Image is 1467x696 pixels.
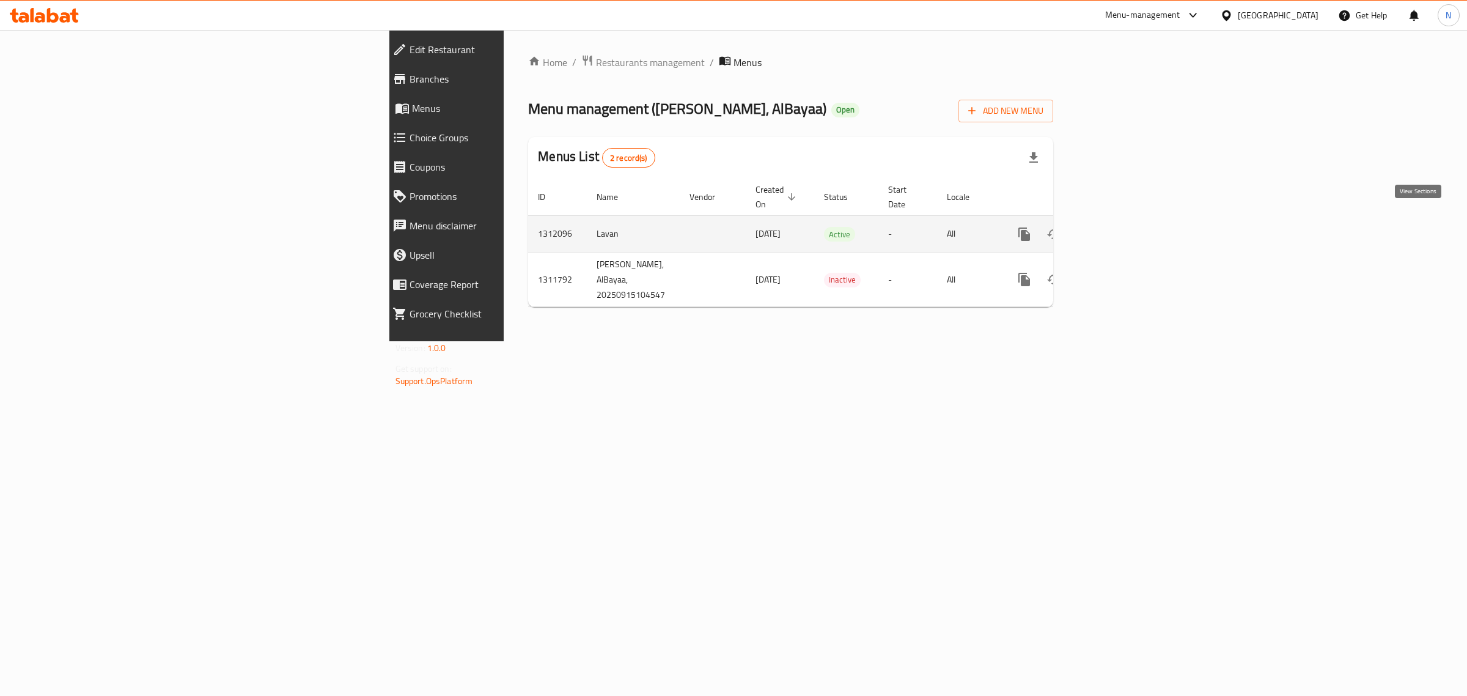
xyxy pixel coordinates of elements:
[410,306,625,321] span: Grocery Checklist
[689,190,731,204] span: Vendor
[1019,143,1048,172] div: Export file
[395,361,452,377] span: Get support on:
[878,215,937,253] td: -
[958,100,1053,122] button: Add New Menu
[1105,8,1180,23] div: Menu-management
[603,152,655,164] span: 2 record(s)
[756,182,800,212] span: Created On
[756,226,781,242] span: [DATE]
[383,182,634,211] a: Promotions
[410,248,625,262] span: Upsell
[410,218,625,233] span: Menu disclaimer
[410,189,625,204] span: Promotions
[427,340,446,356] span: 1.0.0
[410,72,625,86] span: Branches
[878,253,937,306] td: -
[831,103,859,117] div: Open
[947,190,985,204] span: Locale
[581,54,705,70] a: Restaurants management
[937,215,1000,253] td: All
[824,273,861,287] span: Inactive
[383,299,634,328] a: Grocery Checklist
[756,272,781,287] span: [DATE]
[602,148,655,168] div: Total records count
[710,55,714,70] li: /
[937,253,1000,306] td: All
[383,123,634,152] a: Choice Groups
[383,152,634,182] a: Coupons
[410,160,625,174] span: Coupons
[528,179,1137,307] table: enhanced table
[538,190,561,204] span: ID
[1039,220,1068,249] button: Change Status
[410,42,625,57] span: Edit Restaurant
[1010,265,1039,294] button: more
[824,190,864,204] span: Status
[383,211,634,240] a: Menu disclaimer
[733,55,762,70] span: Menus
[1446,9,1451,22] span: N
[888,182,922,212] span: Start Date
[596,55,705,70] span: Restaurants management
[538,147,655,168] h2: Menus List
[831,105,859,115] span: Open
[968,103,1043,119] span: Add New Menu
[395,340,425,356] span: Version:
[412,101,625,116] span: Menus
[383,240,634,270] a: Upsell
[1000,179,1137,216] th: Actions
[824,228,855,242] span: Active
[1238,9,1318,22] div: [GEOGRAPHIC_DATA]
[383,35,634,64] a: Edit Restaurant
[383,94,634,123] a: Menus
[383,270,634,299] a: Coverage Report
[528,54,1053,70] nav: breadcrumb
[410,277,625,292] span: Coverage Report
[410,130,625,145] span: Choice Groups
[1039,265,1068,294] button: Change Status
[395,373,473,389] a: Support.OpsPlatform
[528,95,826,122] span: Menu management ( [PERSON_NAME], AlBayaa )
[1010,220,1039,249] button: more
[597,190,634,204] span: Name
[383,64,634,94] a: Branches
